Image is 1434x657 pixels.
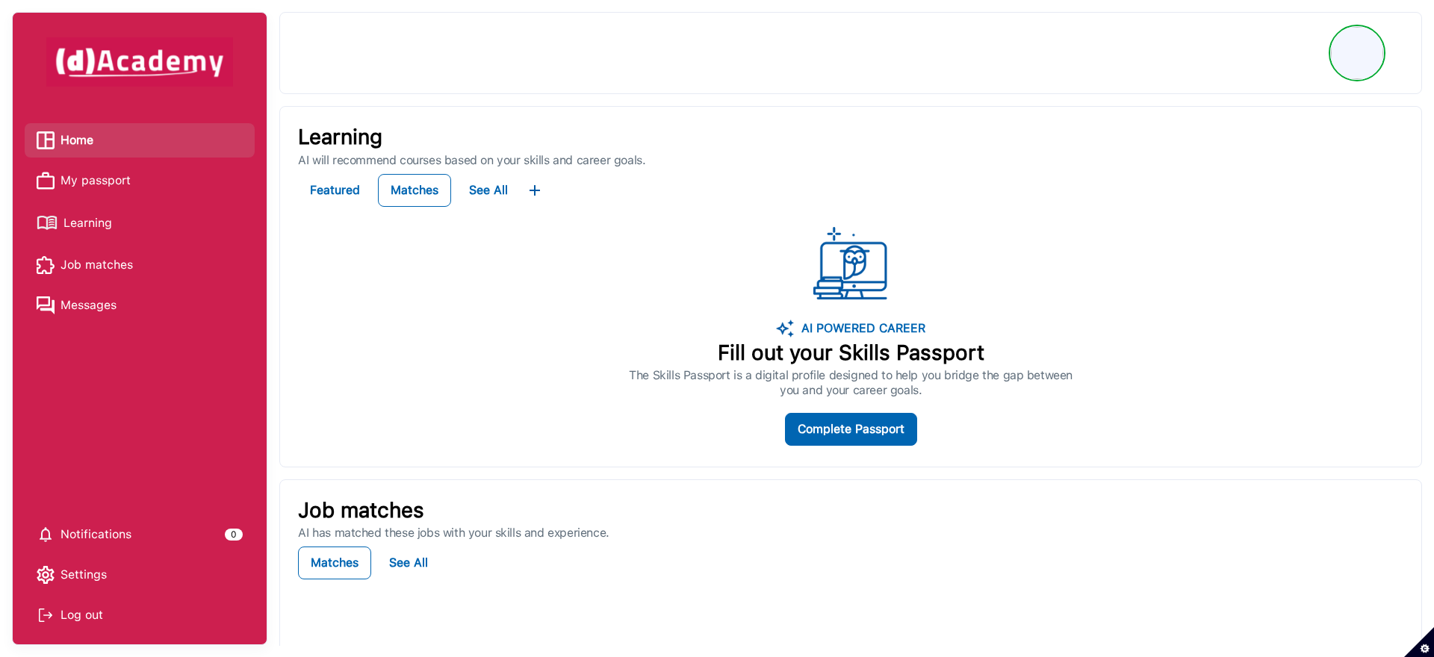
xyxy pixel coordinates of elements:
button: Complete Passport [785,413,917,446]
p: Job matches [298,498,1403,523]
div: Featured [310,180,360,201]
a: Job matches iconJob matches [37,254,243,276]
p: The Skills Passport is a digital profile designed to help you bridge the gap between you and your... [629,368,1073,398]
img: image [776,320,794,337]
button: Featured [298,174,372,207]
span: My passport [60,169,131,192]
a: My passport iconMy passport [37,169,243,192]
a: Learning iconLearning [37,210,243,236]
img: Home icon [37,131,55,149]
span: Job matches [60,254,133,276]
div: Log out [37,604,243,626]
button: Set cookie preferences [1404,627,1434,657]
button: See All [457,174,520,207]
div: Matches [391,180,438,201]
img: My passport icon [37,172,55,190]
img: Messages icon [37,296,55,314]
a: Messages iconMessages [37,294,243,317]
div: Matches [311,552,358,573]
span: Home [60,129,93,152]
img: setting [37,566,55,584]
button: Matches [378,174,451,207]
span: Notifications [60,523,131,546]
button: See All [377,547,440,579]
img: setting [37,526,55,544]
span: Settings [60,564,107,586]
p: Learning [298,125,1403,150]
div: Complete Passport [798,419,904,440]
div: See All [389,552,428,573]
div: 0 [225,529,243,541]
img: Job matches icon [37,256,55,274]
img: ... [813,227,888,302]
p: Fill out your Skills Passport [629,340,1073,366]
p: AI will recommend courses based on your skills and career goals. [298,153,1403,168]
p: AI POWERED CAREER [794,320,925,337]
span: Learning [63,212,112,234]
a: Home iconHome [37,129,243,152]
p: AI has matched these jobs with your skills and experience. [298,526,1403,541]
img: ... [526,181,544,199]
img: Learning icon [37,210,58,236]
span: Messages [60,294,117,317]
img: dAcademy [46,37,233,87]
div: See All [469,180,508,201]
button: Matches [298,547,371,579]
img: Profile [1331,27,1383,79]
img: Log out [37,606,55,624]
